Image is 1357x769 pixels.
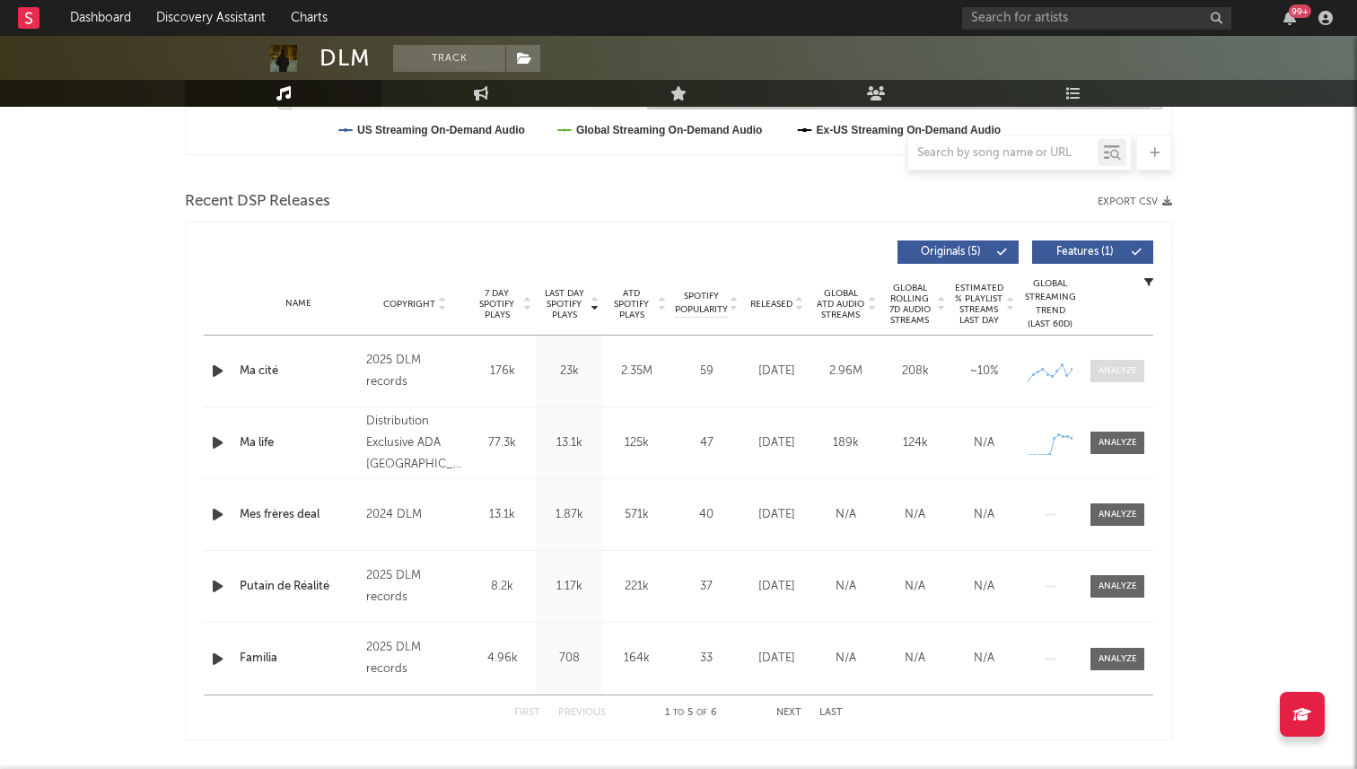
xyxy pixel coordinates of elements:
[608,363,666,380] div: 2.35M
[909,247,992,258] span: Originals ( 5 )
[514,708,540,718] button: First
[558,708,606,718] button: Previous
[185,191,330,213] span: Recent DSP Releases
[885,650,945,668] div: N/A
[897,240,1019,264] button: Originals(5)
[675,578,738,596] div: 37
[908,146,1098,161] input: Search by song name or URL
[816,434,876,452] div: 189k
[1044,247,1126,258] span: Features ( 1 )
[696,709,707,717] span: of
[817,124,1002,136] text: Ex-US Streaming On-Demand Audio
[675,650,738,668] div: 33
[240,434,357,452] a: Ma life
[816,650,876,668] div: N/A
[240,297,357,310] div: Name
[540,288,588,320] span: Last Day Spotify Plays
[885,363,945,380] div: 208k
[954,283,1003,326] span: Estimated % Playlist Streams Last Day
[962,7,1231,30] input: Search for artists
[540,434,599,452] div: 13.1k
[673,709,684,717] span: to
[240,650,357,668] a: Familia
[747,363,807,380] div: [DATE]
[954,650,1014,668] div: N/A
[747,506,807,524] div: [DATE]
[473,650,531,668] div: 4.96k
[320,45,371,72] div: DLM
[366,411,464,476] div: Distribution Exclusive ADA [GEOGRAPHIC_DATA], © 2025 La Triade
[366,350,464,393] div: 2025 DLM records
[747,650,807,668] div: [DATE]
[747,578,807,596] div: [DATE]
[816,288,865,320] span: Global ATD Audio Streams
[540,650,599,668] div: 708
[1032,240,1153,264] button: Features(1)
[608,288,655,320] span: ATD Spotify Plays
[366,637,464,680] div: 2025 DLM records
[675,290,728,317] span: Spotify Popularity
[819,708,843,718] button: Last
[240,363,357,380] a: Ma cité
[954,506,1014,524] div: N/A
[816,578,876,596] div: N/A
[1283,11,1296,25] button: 99+
[1023,277,1077,331] div: Global Streaming Trend (Last 60D)
[240,578,357,596] a: Putain de Réalité
[357,124,525,136] text: US Streaming On-Demand Audio
[240,506,357,524] a: Mes frères deal
[1098,197,1172,207] button: Export CSV
[608,650,666,668] div: 164k
[747,434,807,452] div: [DATE]
[885,434,945,452] div: 124k
[885,578,945,596] div: N/A
[750,299,792,310] span: Released
[540,506,599,524] div: 1.87k
[776,708,801,718] button: Next
[473,506,531,524] div: 13.1k
[816,363,876,380] div: 2.96M
[675,434,738,452] div: 47
[954,363,1014,380] div: ~ 10 %
[540,363,599,380] div: 23k
[642,703,740,724] div: 1 5 6
[954,434,1014,452] div: N/A
[885,506,945,524] div: N/A
[540,578,599,596] div: 1.17k
[816,506,876,524] div: N/A
[954,578,1014,596] div: N/A
[675,506,738,524] div: 40
[473,363,531,380] div: 176k
[366,504,464,526] div: 2024 DLM
[608,506,666,524] div: 571k
[608,578,666,596] div: 221k
[473,434,531,452] div: 77.3k
[473,288,521,320] span: 7 Day Spotify Plays
[608,434,666,452] div: 125k
[383,299,435,310] span: Copyright
[1289,4,1311,18] div: 99 +
[366,565,464,608] div: 2025 DLM records
[576,124,763,136] text: Global Streaming On-Demand Audio
[473,578,531,596] div: 8.2k
[393,45,505,72] button: Track
[675,363,738,380] div: 59
[885,283,934,326] span: Global Rolling 7D Audio Streams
